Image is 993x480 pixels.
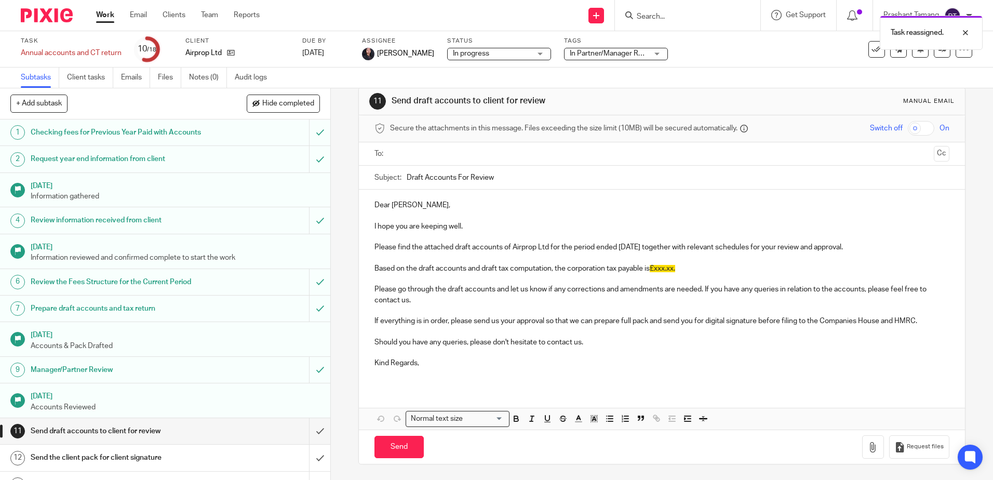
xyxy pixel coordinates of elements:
[185,48,222,58] p: Airprop Ltd
[96,10,114,20] a: Work
[185,37,289,45] label: Client
[10,275,25,289] div: 6
[302,49,324,57] span: [DATE]
[189,68,227,88] a: Notes (0)
[650,265,675,272] span: £xxx.xx.
[31,125,209,140] h1: Checking fees for Previous Year Paid with Accounts
[903,97,955,105] div: Manual email
[10,363,25,377] div: 9
[934,146,949,162] button: Cc
[138,43,156,55] div: 10
[944,7,961,24] img: svg%3E
[390,123,737,134] span: Secure the attachments in this message. Files exceeding the size limit (10MB) will be secured aut...
[374,200,949,210] p: Dear [PERSON_NAME],
[31,341,320,351] p: Accounts & Pack Drafted
[907,443,944,451] span: Request files
[247,95,320,112] button: Hide completed
[31,362,209,378] h1: Manager/Partner Review
[10,152,25,167] div: 2
[889,435,949,459] button: Request files
[870,123,903,134] span: Switch off
[369,93,386,110] div: 11
[374,263,949,274] p: Based on the draft accounts and draft tax computation, the corporation tax payable is
[262,100,314,108] span: Hide completed
[447,37,551,45] label: Status
[466,414,503,424] input: Search for option
[31,402,320,412] p: Accounts Reviewed
[453,50,489,57] span: In progress
[570,50,657,57] span: In Partner/Manager Review
[374,172,401,183] label: Subject:
[235,68,275,88] a: Audit logs
[121,68,150,88] a: Emails
[10,301,25,316] div: 7
[67,68,113,88] a: Client tasks
[10,125,25,140] div: 1
[201,10,218,20] a: Team
[406,411,509,427] div: Search for option
[10,95,68,112] button: + Add subtask
[362,37,434,45] label: Assignee
[21,8,73,22] img: Pixie
[31,191,320,202] p: Information gathered
[21,48,122,58] div: Annual accounts and CT return
[31,151,209,167] h1: Request year end information from client
[31,423,209,439] h1: Send draft accounts to client for review
[163,10,185,20] a: Clients
[31,301,209,316] h1: Prepare draft accounts and tax return
[158,68,181,88] a: Files
[10,451,25,465] div: 12
[374,284,949,305] p: Please go through the draft accounts and let us know if any corrections and amendments are needed...
[940,123,949,134] span: On
[31,450,209,465] h1: Send the client pack for client signature
[374,242,949,252] p: Please find the attached draft accounts of Airprop Ltd for the period ended [DATE] together with ...
[374,358,949,368] p: Kind Regards,
[234,10,260,20] a: Reports
[891,28,944,38] p: Task reassigned.
[21,37,122,45] label: Task
[408,414,465,424] span: Normal text size
[147,47,156,52] small: /18
[374,221,949,232] p: I hope you are keeping well.
[31,274,209,290] h1: Review the Fees Structure for the Current Period
[31,212,209,228] h1: Review information received from client
[374,316,949,326] p: If everything is in order, please send us your approval so that we can prepare full pack and send...
[362,48,374,60] img: MicrosoftTeams-image.jfif
[130,10,147,20] a: Email
[374,149,386,159] label: To:
[377,48,434,59] span: [PERSON_NAME]
[392,96,684,106] h1: Send draft accounts to client for review
[31,239,320,252] h1: [DATE]
[21,68,59,88] a: Subtasks
[31,252,320,263] p: Information reviewed and confirmed complete to start the work
[374,337,949,348] p: Should you have any queries, please don't hesitate to contact us.
[31,327,320,340] h1: [DATE]
[31,178,320,191] h1: [DATE]
[374,436,424,458] input: Send
[10,424,25,438] div: 11
[302,37,349,45] label: Due by
[31,389,320,402] h1: [DATE]
[10,214,25,228] div: 4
